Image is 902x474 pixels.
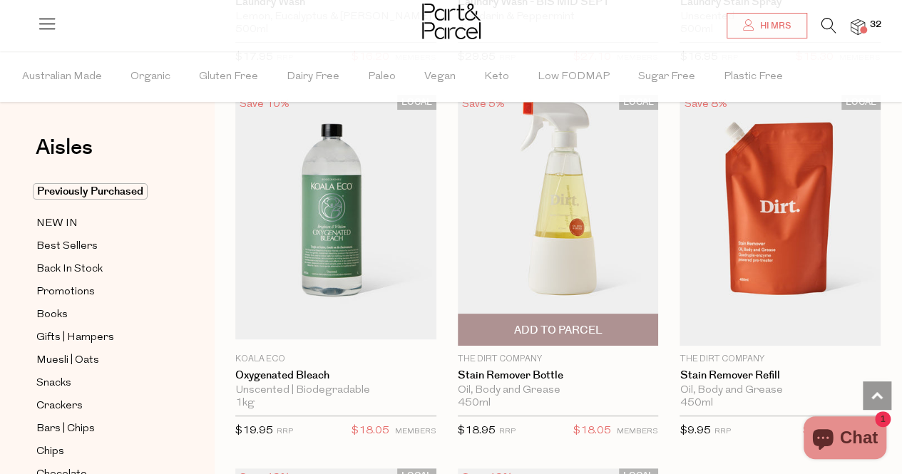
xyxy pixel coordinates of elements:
[424,52,456,102] span: Vegan
[36,306,68,324] span: Books
[36,183,166,200] a: Previously Purchased
[130,52,170,102] span: Organic
[680,95,881,346] img: Stain Remover Refill
[458,397,491,410] span: 450ml
[458,95,509,114] div: Save 5%
[235,353,436,366] p: Koala Eco
[422,4,481,39] img: Part&Parcel
[458,314,659,346] button: Add To Parcel
[397,95,436,110] span: LOCAL
[36,443,64,460] span: Chips
[714,428,730,436] small: RRP
[235,95,294,114] div: Save 10%
[36,397,166,415] a: Crackers
[36,351,166,369] a: Muesli | Oats
[352,422,389,440] span: $18.05
[36,215,166,232] a: NEW IN
[680,397,712,410] span: 450ml
[458,369,659,382] a: Stain Remover Bottle
[36,398,83,415] span: Crackers
[36,375,71,392] span: Snacks
[619,95,658,110] span: LOCAL
[757,20,791,32] span: Hi Mrs
[36,237,166,255] a: Best Sellers
[235,397,255,410] span: 1kg
[36,329,114,346] span: Gifts | Hampers
[458,353,659,366] p: The Dirt Company
[235,369,436,382] a: Oxygenated Bleach
[458,95,659,346] img: Stain Remover Bottle
[617,428,658,436] small: MEMBERS
[680,369,881,382] a: Stain Remover Refill
[36,260,166,278] a: Back In Stock
[36,352,99,369] span: Muesli | Oats
[235,102,436,339] img: Oxygenated Bleach
[36,137,93,172] a: Aisles
[851,19,865,34] a: 32
[36,443,166,460] a: Chips
[513,323,602,338] span: Add To Parcel
[680,353,881,366] p: The Dirt Company
[395,428,436,436] small: MEMBERS
[724,52,783,102] span: Plastic Free
[499,428,516,436] small: RRP
[538,52,610,102] span: Low FODMAP
[235,426,273,436] span: $19.95
[799,416,891,463] inbox-online-store-chat: Shopify online store chat
[22,52,102,102] span: Australian Made
[458,384,659,397] div: Oil, Body and Grease
[638,52,695,102] span: Sugar Free
[484,52,509,102] span: Keto
[287,52,339,102] span: Dairy Free
[199,52,258,102] span: Gluten Free
[235,384,436,397] div: Unscented | Biodegradable
[33,183,148,200] span: Previously Purchased
[36,374,166,392] a: Snacks
[36,284,95,301] span: Promotions
[573,422,611,440] span: $18.05
[368,52,396,102] span: Paleo
[458,426,496,436] span: $18.95
[277,428,293,436] small: RRP
[36,238,98,255] span: Best Sellers
[680,95,731,114] div: Save 8%
[680,384,881,397] div: Oil, Body and Grease
[36,261,103,278] span: Back In Stock
[680,426,710,436] span: $9.95
[36,421,95,438] span: Bars | Chips
[36,420,166,438] a: Bars | Chips
[36,329,166,346] a: Gifts | Hampers
[36,132,93,163] span: Aisles
[727,13,807,38] a: Hi Mrs
[36,306,166,324] a: Books
[866,19,885,31] span: 32
[36,215,78,232] span: NEW IN
[841,95,881,110] span: LOCAL
[36,283,166,301] a: Promotions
